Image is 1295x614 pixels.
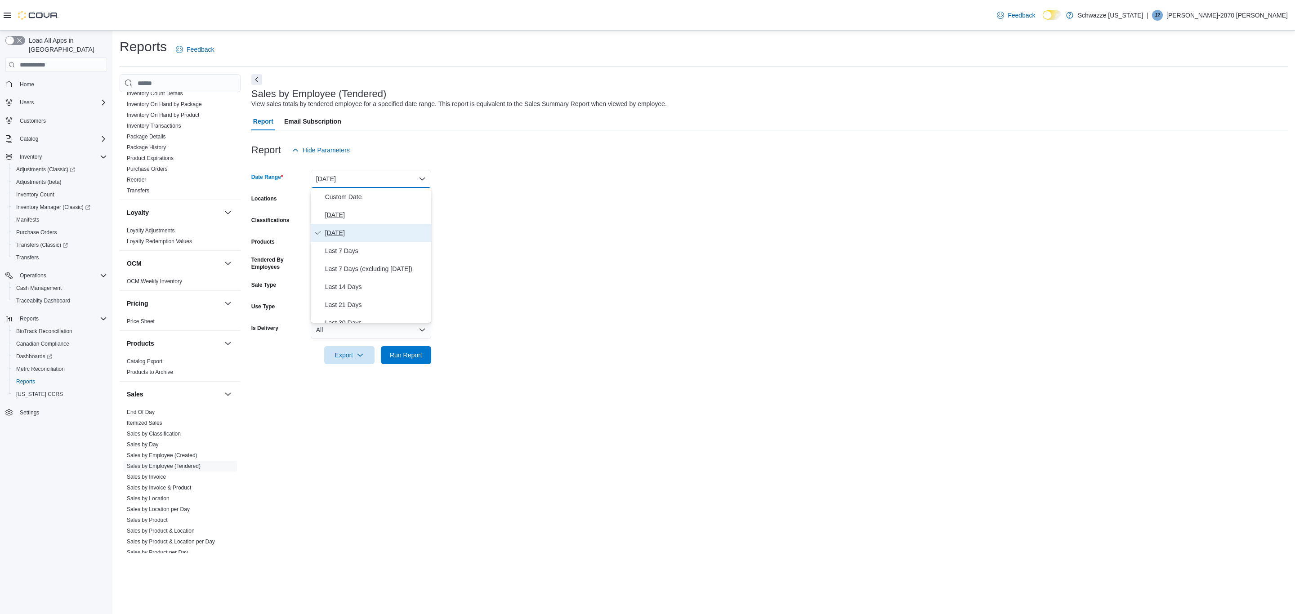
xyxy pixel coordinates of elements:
[127,238,192,245] a: Loyalty Redemption Values
[223,207,233,218] button: Loyalty
[127,495,170,502] span: Sales by Location
[1155,10,1161,21] span: J2
[9,188,111,201] button: Inventory Count
[253,112,273,130] span: Report
[325,281,428,292] span: Last 14 Days
[13,240,71,250] a: Transfers (Classic)
[13,202,94,213] a: Inventory Manager (Classic)
[16,133,107,144] span: Catalog
[9,239,111,251] a: Transfers (Classic)
[13,351,107,362] span: Dashboards
[16,166,75,173] span: Adjustments (Classic)
[325,227,428,238] span: [DATE]
[13,283,65,294] a: Cash Management
[1147,10,1148,21] p: |
[127,506,190,512] a: Sales by Location per Day
[251,238,275,245] label: Products
[16,254,39,261] span: Transfers
[9,325,111,338] button: BioTrack Reconciliation
[16,151,45,162] button: Inventory
[9,226,111,239] button: Purchase Orders
[325,191,428,202] span: Custom Date
[16,270,107,281] span: Operations
[127,538,215,545] span: Sales by Product & Location per Day
[127,452,197,459] span: Sales by Employee (Created)
[13,338,107,349] span: Canadian Compliance
[2,269,111,282] button: Operations
[127,409,155,415] a: End Of Day
[127,123,181,129] a: Inventory Transactions
[127,390,221,399] button: Sales
[120,38,167,56] h1: Reports
[127,166,168,172] a: Purchase Orders
[251,217,290,224] label: Classifications
[120,316,241,330] div: Pricing
[13,389,107,400] span: Washington CCRS
[324,346,375,364] button: Export
[16,328,72,335] span: BioTrack Reconciliation
[127,430,181,437] span: Sales by Classification
[16,204,90,211] span: Inventory Manager (Classic)
[16,79,38,90] a: Home
[13,214,107,225] span: Manifests
[223,258,233,269] button: OCM
[9,214,111,226] button: Manifests
[127,473,166,481] span: Sales by Invoice
[120,67,241,200] div: Inventory
[381,346,431,364] button: Run Report
[127,165,168,173] span: Purchase Orders
[9,201,111,214] a: Inventory Manager (Classic)
[16,191,54,198] span: Inventory Count
[13,295,107,306] span: Traceabilty Dashboard
[13,376,39,387] a: Reports
[127,278,182,285] span: OCM Weekly Inventory
[251,303,275,310] label: Use Type
[127,259,142,268] h3: OCM
[16,297,70,304] span: Traceabilty Dashboard
[127,299,148,308] h3: Pricing
[251,99,667,109] div: View sales totals by tendered employee for a specified date range. This report is equivalent to t...
[127,441,159,448] a: Sales by Day
[127,358,162,365] a: Catalog Export
[187,45,214,54] span: Feedback
[13,164,107,175] span: Adjustments (Classic)
[13,376,107,387] span: Reports
[13,364,68,374] a: Metrc Reconciliation
[284,112,341,130] span: Email Subscription
[127,187,149,194] span: Transfers
[303,146,350,155] span: Hide Parameters
[9,350,111,363] a: Dashboards
[325,245,428,256] span: Last 7 Days
[13,252,42,263] a: Transfers
[16,133,42,144] button: Catalog
[993,6,1039,24] a: Feedback
[127,549,188,556] a: Sales by Product per Day
[251,256,307,271] label: Tendered By Employees
[13,389,67,400] a: [US_STATE] CCRS
[16,151,107,162] span: Inventory
[1152,10,1163,21] div: Jenessa-2870 Arellano
[127,227,175,234] a: Loyalty Adjustments
[127,111,199,119] span: Inventory On Hand by Product
[127,112,199,118] a: Inventory On Hand by Product
[13,240,107,250] span: Transfers (Classic)
[13,164,79,175] a: Adjustments (Classic)
[127,369,173,376] span: Products to Archive
[9,294,111,307] button: Traceabilty Dashboard
[9,388,111,400] button: [US_STATE] CCRS
[127,144,166,151] a: Package History
[16,313,42,324] button: Reports
[120,225,241,250] div: Loyalty
[9,375,111,388] button: Reports
[120,356,241,381] div: Products
[311,321,431,339] button: All
[2,151,111,163] button: Inventory
[127,517,168,523] a: Sales by Product
[127,133,166,140] span: Package Details
[18,11,58,20] img: Cova
[13,227,107,238] span: Purchase Orders
[9,176,111,188] button: Adjustments (beta)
